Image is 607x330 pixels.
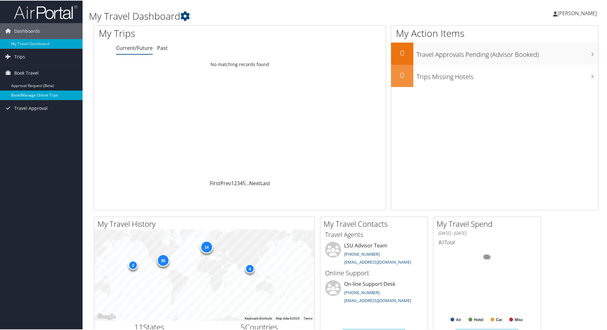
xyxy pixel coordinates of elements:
a: First [210,179,220,186]
text: Misc [515,317,523,321]
a: [PHONE_NUMBER] [344,289,380,295]
a: Terms (opens in new tab) [303,316,312,320]
div: 86 [157,253,170,266]
a: 2 [234,179,237,186]
h1: My Action Items [391,26,598,39]
a: 0Trips Missing Hotels [391,64,598,86]
span: … [245,179,249,186]
h2: My Travel Spend [437,218,541,229]
span: Book Travel [14,64,39,80]
h2: My Travel History [97,218,314,229]
h3: Online Support [325,268,423,277]
img: airportal-logo.png [14,4,77,19]
div: 4 [245,263,255,273]
text: Hotel [474,317,484,321]
li: LSU Advisor Team [322,241,426,267]
h1: My Travel Dashboard [89,9,432,22]
a: [EMAIL_ADDRESS][DOMAIN_NAME] [344,259,411,264]
a: Next [249,179,260,186]
span: Trips [14,48,25,64]
tspan: 0% [484,255,490,259]
h6: Total [438,238,536,245]
a: Current/Future [116,44,153,51]
span: [PERSON_NAME] [557,9,597,16]
a: [EMAIL_ADDRESS][DOMAIN_NAME] [344,297,411,303]
a: 4 [240,179,243,186]
h3: Travel Approvals Pending (Advisor Booked) [417,46,598,58]
a: Past [157,44,168,51]
h2: My Travel Contacts [324,218,428,229]
a: 3 [237,179,240,186]
li: On-line Support Desk [322,279,426,306]
h2: 0 [391,47,413,58]
h3: Trips Missing Hotels [417,69,598,81]
h3: Travel Agents [325,230,423,239]
span: Map data ©2025 [276,316,300,320]
a: 0Travel Approvals Pending (Advisor Booked) [391,42,598,64]
td: No matching records found [94,58,386,70]
a: 5 [243,179,245,186]
div: 2 [128,260,138,269]
a: [PERSON_NAME] [553,3,603,22]
img: Google [96,312,117,320]
text: Car [496,317,502,321]
a: Last [260,179,270,186]
a: 1 [231,179,234,186]
h6: [DATE] - [DATE] [438,230,536,236]
span: Dashboards [14,23,40,38]
h2: 0 [391,69,413,80]
a: Prev [220,179,231,186]
div: 14 [200,240,213,253]
a: [PHONE_NUMBER] [344,251,380,256]
span: Travel Approval [14,100,48,116]
a: Open this area in Google Maps (opens a new window) [96,312,117,320]
h1: My Trips [99,26,259,39]
span: $0 [438,238,444,245]
button: Keyboard shortcuts [245,316,272,320]
text: Air [456,317,461,321]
